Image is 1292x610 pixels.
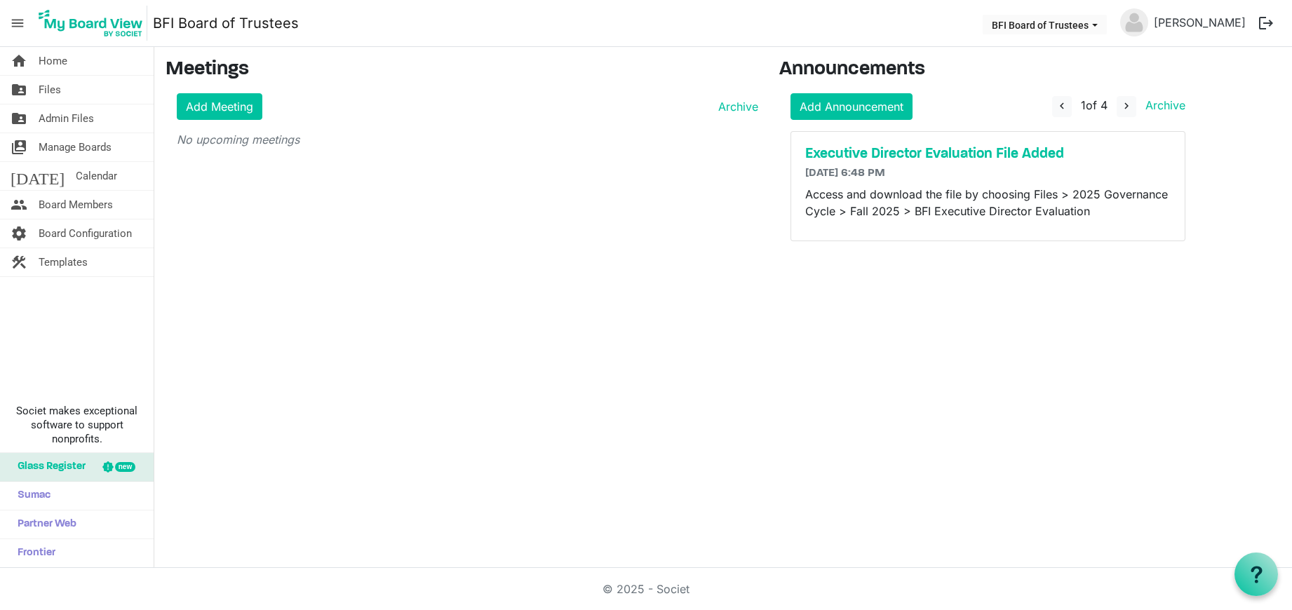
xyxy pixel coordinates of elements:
div: new [115,462,135,472]
button: navigate_before [1052,96,1072,117]
span: Sumac [11,482,51,510]
a: Add Announcement [790,93,913,120]
img: no-profile-picture.svg [1120,8,1148,36]
span: Files [39,76,61,104]
a: Add Meeting [177,93,262,120]
span: settings [11,219,27,248]
span: Admin Files [39,104,94,133]
span: Glass Register [11,453,86,481]
span: menu [4,10,31,36]
span: Societ makes exceptional software to support nonprofits. [6,404,147,446]
span: switch_account [11,133,27,161]
a: [PERSON_NAME] [1148,8,1251,36]
button: logout [1251,8,1281,38]
span: [DATE] 6:48 PM [805,168,885,179]
span: construction [11,248,27,276]
span: Calendar [76,162,117,190]
span: Manage Boards [39,133,112,161]
span: folder_shared [11,76,27,104]
a: Archive [1140,98,1185,112]
a: BFI Board of Trustees [153,9,299,37]
span: folder_shared [11,104,27,133]
a: Archive [713,98,758,115]
span: home [11,47,27,75]
a: Executive Director Evaluation File Added [805,146,1171,163]
span: Templates [39,248,88,276]
h3: Meetings [166,58,758,82]
a: My Board View Logo [34,6,153,41]
span: Frontier [11,539,55,567]
button: BFI Board of Trustees dropdownbutton [983,15,1107,34]
img: My Board View Logo [34,6,147,41]
span: navigate_next [1120,100,1133,112]
a: © 2025 - Societ [603,582,689,596]
h3: Announcements [779,58,1197,82]
span: Partner Web [11,510,76,538]
span: Board Members [39,191,113,219]
span: of 4 [1081,98,1108,112]
span: people [11,191,27,219]
span: Home [39,47,67,75]
span: Board Configuration [39,219,132,248]
span: navigate_before [1056,100,1068,112]
p: Access and download the file by choosing Files > 2025 Governance Cycle > Fall 2025 > BFI Executiv... [805,186,1171,219]
span: 1 [1081,98,1086,112]
p: No upcoming meetings [177,131,758,148]
button: navigate_next [1117,96,1136,117]
span: [DATE] [11,162,65,190]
